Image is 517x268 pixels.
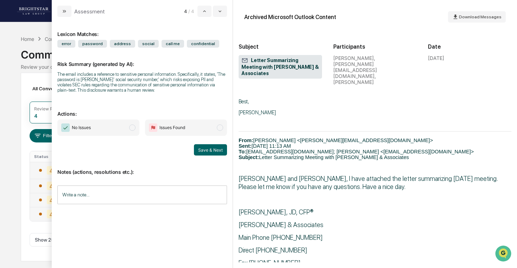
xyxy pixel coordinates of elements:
[239,143,252,149] b: Sent:
[120,56,128,65] button: Start new chat
[58,96,61,102] span: •
[428,55,444,61] div: [DATE]
[51,145,57,151] div: 🗄️
[57,160,227,175] p: Notes (actions, resolutions etc.):
[57,102,227,117] p: Actions:
[7,78,47,84] div: Past conversations
[72,124,91,131] span: No Issues
[459,14,502,19] span: Download Messages
[184,8,187,14] span: 4
[45,36,102,42] div: Communications Archive
[7,158,13,164] div: 🔎
[428,43,511,50] h2: Date
[15,54,27,67] img: 1751574470498-79e402a7-3db9-40a0-906f-966fe37d0ed6
[32,61,97,67] div: We're available if you need us!
[239,154,259,160] b: Subject:
[61,123,70,132] img: Checkmark
[448,11,506,23] button: Download Messages
[244,14,336,20] div: Archived Microsoft Outlook Content
[239,221,323,229] span: [PERSON_NAME] & Associates
[110,40,135,48] span: address
[14,144,45,151] span: Preclearance
[4,155,47,167] a: 🔎Data Lookup
[30,151,66,162] th: Status
[57,40,75,48] span: error
[74,8,105,15] div: Assessment
[70,175,85,180] span: Pylon
[7,15,128,26] p: How can we help?
[241,57,319,77] span: Letter Summarizing Meeting with [PERSON_NAME] & Associates
[239,98,249,105] span: Best,
[21,64,496,70] div: Review your communication records across channels
[7,145,13,151] div: 🖐️
[7,108,18,120] img: Cece Ferraez
[58,144,87,151] span: Attestations
[22,115,57,121] span: [PERSON_NAME]
[30,83,83,94] div: All Conversations
[194,144,227,156] button: Save & Next
[138,40,159,48] span: social
[57,23,227,37] div: Lexicon Matches:
[34,106,68,111] div: Review Required
[333,43,417,50] h2: Participants
[239,246,307,254] span: Direct [PHONE_NUMBER]
[22,96,57,102] span: [PERSON_NAME]
[32,54,115,61] div: Start new chat
[109,77,128,85] button: See all
[57,53,227,67] p: Risk Summary (generated by AI):
[50,175,85,180] a: Powered byPylon
[333,55,417,85] div: [PERSON_NAME], [PERSON_NAME][EMAIL_ADDRESS][DOMAIN_NAME], [PERSON_NAME]
[162,40,184,48] span: call me
[14,158,44,165] span: Data Lookup
[62,115,77,121] span: [DATE]
[239,138,474,160] span: [PERSON_NAME] <[PERSON_NAME][EMAIL_ADDRESS][DOMAIN_NAME]> [DATE] 11:13 AM [EMAIL_ADDRESS][DOMAIN_...
[21,43,496,61] div: Communications Archive
[78,40,107,48] span: password
[7,54,20,67] img: 1746055101610-c473b297-6a78-478c-a979-82029cc54cd1
[62,96,77,102] span: [DATE]
[21,36,34,42] div: Home
[48,141,90,154] a: 🗄️Attestations
[30,129,60,142] button: Filters
[34,113,37,119] div: 4
[4,141,48,154] a: 🖐️Preclearance
[239,208,314,216] span: [PERSON_NAME], JD, CFP®
[17,7,51,14] img: logo
[149,123,157,132] img: Flag
[239,259,301,267] span: Fax [PHONE_NUMBER]
[187,40,219,48] span: confidential
[57,72,227,93] div: The email includes a reference to sensitive personal information. Specifically, it states, 'The p...
[58,115,61,121] span: •
[494,245,513,264] iframe: Open customer support
[239,109,276,116] span: [PERSON_NAME]
[239,233,323,242] span: Main Phone [PHONE_NUMBER]
[159,124,185,131] span: Issues Found
[239,138,253,143] span: From:
[239,175,498,191] span: [PERSON_NAME] and [PERSON_NAME], I have attached the letter summarizing [DATE] meeting. Please le...
[239,149,246,154] b: To:
[7,89,18,100] img: Cece Ferraez
[239,43,322,50] h2: Subject
[188,8,196,14] span: / 4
